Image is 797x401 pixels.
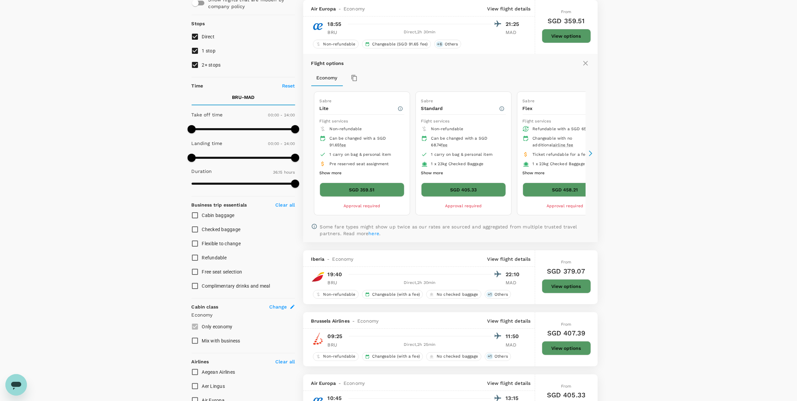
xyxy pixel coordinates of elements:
[328,332,343,340] p: 09:25
[421,169,443,178] button: Show more
[357,318,378,324] span: Economy
[202,62,221,68] span: 2+ stops
[268,141,295,146] span: 00:00 - 24:00
[328,29,345,36] p: BRU
[311,5,336,12] span: Air Europa
[275,202,295,208] p: Clear all
[421,119,450,123] span: Flight services
[311,318,350,324] span: Brussels Airlines
[421,99,433,103] span: Sabre
[313,290,359,299] div: Non-refundable
[350,318,357,324] span: -
[330,126,362,131] span: Non-refundable
[561,384,571,389] span: From
[328,279,345,286] p: BRU
[533,152,588,157] span: Ticket refundable for a fee
[320,119,348,123] span: Flight services
[321,41,358,47] span: Non-refundable
[202,283,270,289] span: Complimentary drinks and meal
[202,34,215,39] span: Direct
[344,204,381,208] span: Approval required
[434,292,481,297] span: No checked baggage
[282,82,295,89] p: Reset
[533,161,585,166] span: 1 x 23kg Checked Baggage
[492,354,511,359] span: Others
[547,328,586,338] h6: SGD 407.39
[192,21,205,26] strong: Stops
[330,152,391,157] span: 1 carry on bag & personal item
[202,384,225,389] span: Aer Lingus
[340,143,346,147] span: fee
[336,5,344,12] span: -
[269,303,287,310] span: Change
[431,161,484,166] span: 1 x 23kg Checked Baggage
[547,204,584,208] span: Approval required
[421,105,499,112] p: Standard
[426,290,481,299] div: No checked baggage
[313,40,359,48] div: Non-refundable
[320,169,342,178] button: Show more
[436,41,443,47] span: + 6
[324,256,332,262] span: -
[311,332,325,345] img: SN
[202,255,227,260] span: Refundable
[311,256,325,262] span: Iberia
[344,5,365,12] span: Economy
[368,231,379,236] a: here
[321,292,358,297] span: Non-refundable
[5,374,27,396] iframe: Button to launch messaging window
[313,352,359,361] div: Non-refundable
[202,324,233,329] span: Only economy
[548,15,585,26] h6: SGD 359.51
[485,290,511,299] div: +1Others
[320,183,404,197] button: SGD 359.51
[506,270,523,279] p: 22:10
[426,352,481,361] div: No checked baggage
[442,41,461,47] span: Others
[506,20,523,28] p: 21:25
[561,9,571,14] span: From
[421,183,506,197] button: SGD 405.33
[431,126,464,131] span: Non-refundable
[487,256,531,262] p: View flight details
[486,292,493,297] span: + 1
[330,161,389,166] span: Pre reserved seat assignment
[487,5,531,12] p: View flight details
[202,241,241,246] span: Flexible to change
[492,292,511,297] span: Others
[202,369,235,375] span: Aegean Airlines
[192,111,223,118] p: Take off time
[542,279,591,293] button: View options
[192,312,295,318] p: Economy
[362,40,431,48] div: Changeable (SGD 91.65 fee)
[192,82,203,89] p: Time
[321,354,358,359] span: Non-refundable
[311,270,325,284] img: IB
[506,29,523,36] p: MAD
[434,40,461,48] div: +6Others
[328,341,345,348] p: BRU
[431,135,501,149] div: Can be changed with a SGD 68.74
[311,70,343,86] button: Economy
[542,29,591,43] button: View options
[349,341,491,348] div: Direct , 2h 25min
[275,358,295,365] p: Clear all
[349,29,491,36] div: Direct , 2h 30min
[332,256,354,262] span: Economy
[232,94,254,101] p: BRU - MAD
[523,119,551,123] span: Flight services
[370,292,423,297] span: Changeable (with a fee)
[320,223,590,237] p: Some fare types might show up twice as our rates are sourced and aggregated from multiple trusted...
[523,183,607,197] button: SGD 458.21
[547,266,586,277] h6: SGD 379.07
[320,105,397,112] p: Lite
[311,60,344,67] p: Flight options
[434,354,481,359] span: No checked baggage
[202,213,235,218] span: Cabin baggage
[192,202,247,208] strong: Business trip essentials
[445,204,482,208] span: Approval required
[523,99,535,103] span: Sabre
[553,143,573,147] span: airline fee
[542,341,591,355] button: View options
[487,380,531,387] p: View flight details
